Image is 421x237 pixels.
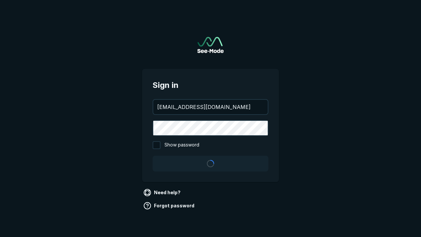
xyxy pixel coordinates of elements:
a: Forgot password [142,200,197,211]
span: Sign in [153,79,268,91]
img: See-Mode Logo [197,37,224,53]
a: Need help? [142,187,183,198]
a: Go to sign in [197,37,224,53]
span: Show password [164,141,199,149]
input: your@email.com [153,100,268,114]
